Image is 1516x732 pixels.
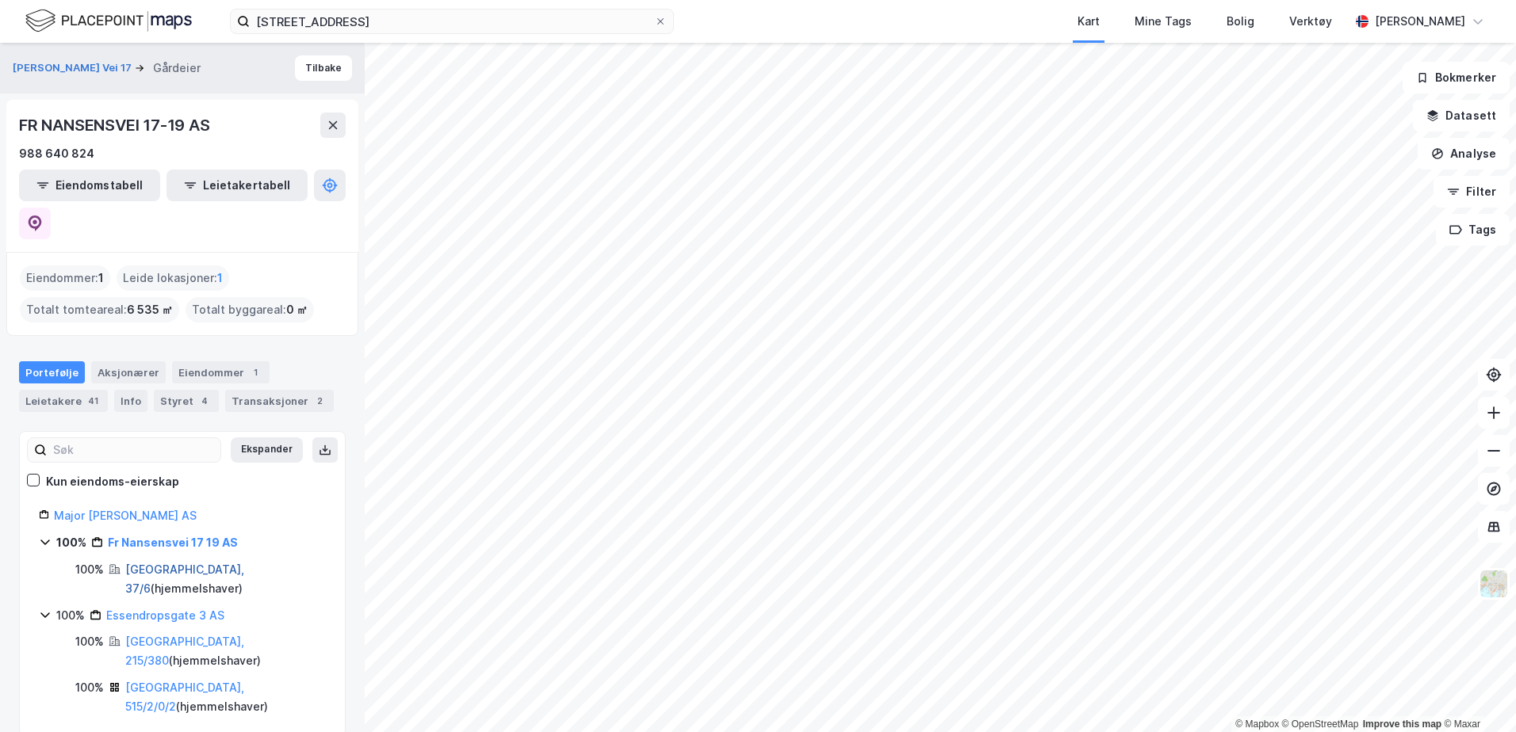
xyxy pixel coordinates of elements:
span: 1 [98,269,104,288]
div: ( hjemmelshaver ) [125,632,326,670]
img: logo.f888ab2527a4732fd821a326f86c7f29.svg [25,7,192,35]
button: Tags [1436,214,1510,246]
div: 4 [197,393,212,409]
img: Z [1479,569,1509,599]
button: Tilbake [295,55,352,81]
button: Ekspander [231,437,303,463]
span: 6 535 ㎡ [127,300,173,319]
div: Leide lokasjoner : [117,265,229,291]
div: Portefølje [19,361,85,383]
div: Eiendommer : [20,265,110,291]
a: Essendropsgate 3 AS [106,608,224,622]
div: Totalt byggareal : [186,297,314,322]
div: Gårdeier [153,59,201,78]
div: 1 [247,364,263,380]
div: Mine Tags [1135,12,1192,31]
button: Eiendomstabell [19,170,160,201]
div: 41 [85,393,101,409]
button: Datasett [1413,100,1510,132]
div: Verktøy [1289,12,1332,31]
iframe: Chat Widget [1437,656,1516,732]
div: 100% [75,632,104,651]
input: Søk [47,438,220,462]
div: Transaksjoner [225,390,334,412]
div: [PERSON_NAME] [1375,12,1465,31]
a: [GEOGRAPHIC_DATA], 37/6 [125,562,244,595]
a: [GEOGRAPHIC_DATA], 515/2/0/2 [125,681,244,713]
div: ( hjemmelshaver ) [125,678,326,716]
div: Totalt tomteareal : [20,297,179,322]
div: Styret [154,390,219,412]
div: 100% [56,606,85,625]
a: Major [PERSON_NAME] AS [54,509,197,522]
div: 988 640 824 [19,144,94,163]
div: Info [114,390,147,412]
button: Leietakertabell [167,170,308,201]
div: 2 [312,393,327,409]
a: Improve this map [1363,719,1441,730]
div: Eiendommer [172,361,270,383]
div: Aksjonærer [91,361,166,383]
button: Filter [1434,176,1510,208]
div: Leietakere [19,390,108,412]
input: Søk på adresse, matrikkel, gårdeiere, leietakere eller personer [250,10,654,33]
a: Mapbox [1235,719,1279,730]
button: Analyse [1418,138,1510,170]
div: Kart [1078,12,1100,31]
button: Bokmerker [1403,62,1510,93]
div: 100% [56,533,86,552]
div: Bolig [1227,12,1254,31]
div: 100% [75,678,104,697]
button: [PERSON_NAME] Vei 17 [13,60,135,76]
span: 1 [217,269,223,288]
div: FR NANSENSVEI 17-19 AS [19,112,213,138]
a: [GEOGRAPHIC_DATA], 215/380 [125,635,244,667]
a: Fr Nansensvei 17 19 AS [108,536,238,549]
a: OpenStreetMap [1282,719,1359,730]
div: ( hjemmelshaver ) [125,560,326,598]
div: 100% [75,560,104,579]
span: 0 ㎡ [286,300,308,319]
div: Kun eiendoms-eierskap [46,472,179,491]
